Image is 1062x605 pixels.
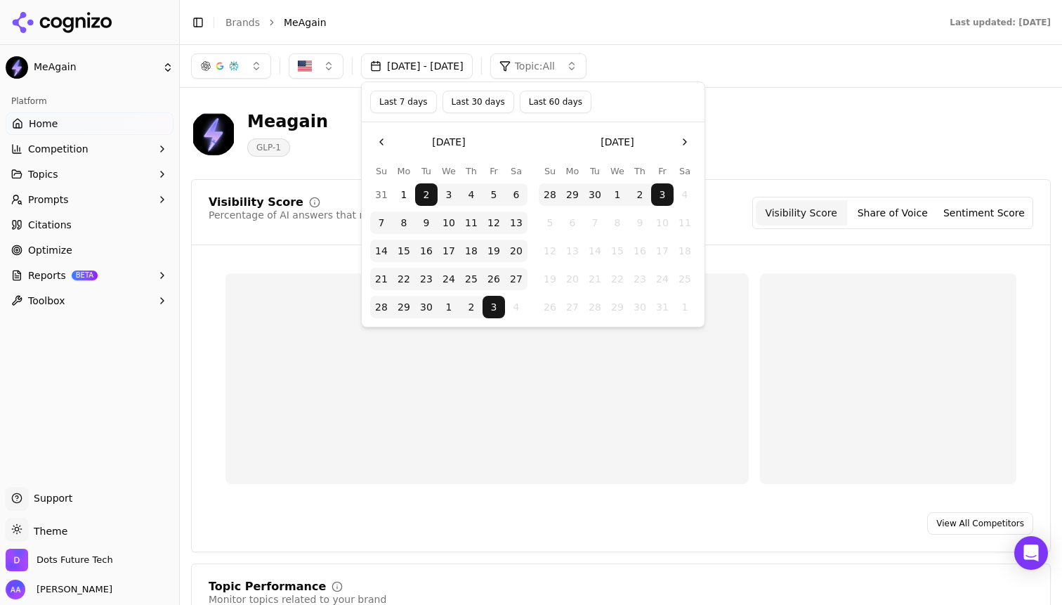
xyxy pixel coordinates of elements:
[6,163,173,186] button: Topics
[393,240,415,262] button: Monday, September 15th, 2025, selected
[561,183,584,206] button: Monday, September 29th, 2025, selected
[415,164,438,178] th: Tuesday
[460,212,483,234] button: Thursday, September 11th, 2025, selected
[505,212,527,234] button: Saturday, September 13th, 2025, selected
[225,15,922,30] nav: breadcrumb
[438,183,460,206] button: Wednesday, September 3rd, 2025, selected
[370,131,393,153] button: Go to the Previous Month
[520,91,591,113] button: Last 60 days
[561,164,584,178] th: Monday
[370,164,527,318] table: September 2025
[460,296,483,318] button: Thursday, October 2nd, 2025, selected
[28,193,69,207] span: Prompts
[28,491,72,505] span: Support
[927,512,1033,535] a: View All Competitors
[505,268,527,290] button: Saturday, September 27th, 2025, selected
[6,580,112,599] button: Open user button
[298,59,312,73] img: United States
[28,142,88,156] span: Competition
[247,138,290,157] span: GLP-1
[539,164,561,178] th: Sunday
[6,239,173,261] a: Optimize
[34,61,157,74] span: MeAgain
[483,268,505,290] button: Friday, September 26th, 2025, selected
[438,164,460,178] th: Wednesday
[6,549,113,571] button: Open organization switcher
[438,212,460,234] button: Wednesday, September 10th, 2025, selected
[483,164,505,178] th: Friday
[483,296,505,318] button: Today, Friday, October 3rd, 2025, selected
[247,110,328,133] div: Meagain
[629,164,651,178] th: Thursday
[674,164,696,178] th: Saturday
[460,268,483,290] button: Thursday, September 25th, 2025, selected
[6,112,173,135] a: Home
[209,197,303,208] div: Visibility Score
[393,183,415,206] button: Monday, September 1st, 2025
[438,296,460,318] button: Wednesday, October 1st, 2025, selected
[629,183,651,206] button: Thursday, October 2nd, 2025, selected
[606,183,629,206] button: Wednesday, October 1st, 2025, selected
[415,268,438,290] button: Tuesday, September 23rd, 2025, selected
[6,138,173,160] button: Competition
[515,59,555,73] span: Topic: All
[950,17,1051,28] div: Last updated: [DATE]
[674,131,696,153] button: Go to the Next Month
[415,212,438,234] button: Tuesday, September 9th, 2025, selected
[651,183,674,206] button: Today, Friday, October 3rd, 2025, selected
[539,164,696,318] table: October 2025
[415,183,438,206] button: Tuesday, September 2nd, 2025, selected
[31,583,112,596] span: [PERSON_NAME]
[584,183,606,206] button: Tuesday, September 30th, 2025, selected
[442,91,514,113] button: Last 30 days
[370,240,393,262] button: Sunday, September 14th, 2025, selected
[6,549,28,571] img: Dots Future Tech
[393,212,415,234] button: Monday, September 8th, 2025, selected
[938,200,1030,226] button: Sentiment Score
[505,183,527,206] button: Saturday, September 6th, 2025, selected
[539,183,561,206] button: Sunday, September 28th, 2025, selected
[6,290,173,312] button: Toolbox
[6,580,25,599] img: Ameer Asghar
[6,56,28,79] img: MeAgain
[606,164,629,178] th: Wednesday
[28,526,67,537] span: Theme
[370,268,393,290] button: Sunday, September 21st, 2025, selected
[37,554,113,566] span: Dots Future Tech
[29,117,58,131] span: Home
[6,214,173,236] a: Citations
[370,212,393,234] button: Sunday, September 7th, 2025, selected
[370,296,393,318] button: Sunday, September 28th, 2025, selected
[460,164,483,178] th: Thursday
[460,240,483,262] button: Thursday, September 18th, 2025, selected
[284,15,327,30] span: MeAgain
[415,240,438,262] button: Tuesday, September 16th, 2025, selected
[460,183,483,206] button: Thursday, September 4th, 2025, selected
[370,183,393,206] button: Sunday, August 31st, 2025
[438,268,460,290] button: Wednesday, September 24th, 2025, selected
[483,240,505,262] button: Friday, September 19th, 2025, selected
[28,218,72,232] span: Citations
[28,243,72,257] span: Optimize
[225,17,260,28] a: Brands
[361,53,473,79] button: [DATE] - [DATE]
[483,212,505,234] button: Friday, September 12th, 2025, selected
[393,164,415,178] th: Monday
[415,296,438,318] button: Tuesday, September 30th, 2025, selected
[6,90,173,112] div: Platform
[393,296,415,318] button: Monday, September 29th, 2025, selected
[756,200,847,226] button: Visibility Score
[6,188,173,211] button: Prompts
[28,294,65,308] span: Toolbox
[393,268,415,290] button: Monday, September 22nd, 2025, selected
[370,164,393,178] th: Sunday
[483,183,505,206] button: Friday, September 5th, 2025, selected
[1014,536,1048,570] div: Open Intercom Messenger
[370,91,437,113] button: Last 7 days
[209,581,326,592] div: Topic Performance
[209,208,457,222] div: Percentage of AI answers that mention your brand
[191,111,236,156] img: MeAgain
[847,200,938,226] button: Share of Voice
[28,268,66,282] span: Reports
[72,271,98,280] span: BETA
